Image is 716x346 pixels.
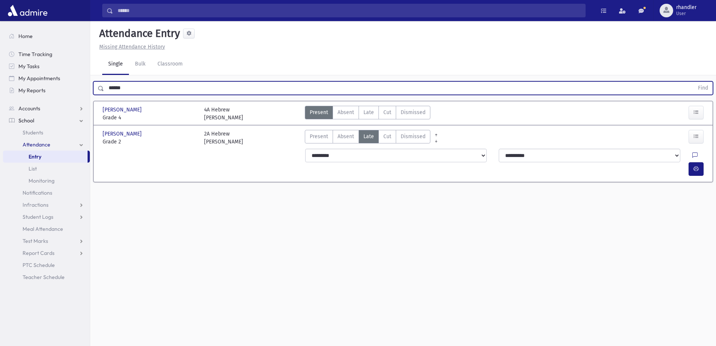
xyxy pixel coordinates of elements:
a: Classroom [151,54,189,75]
span: [PERSON_NAME] [103,106,143,114]
a: My Tasks [3,60,90,72]
a: Time Tracking [3,48,90,60]
span: Teacher Schedule [23,274,65,280]
img: AdmirePro [6,3,49,18]
a: Single [102,54,129,75]
span: Dismissed [401,133,425,140]
span: School [18,117,34,124]
span: Student Logs [23,213,53,220]
span: Late [363,133,374,140]
span: Monitoring [29,177,54,184]
a: Infractions [3,199,90,211]
span: Time Tracking [18,51,52,58]
span: My Reports [18,87,45,94]
a: Students [3,127,90,139]
a: Test Marks [3,235,90,247]
a: Student Logs [3,211,90,223]
span: rhandler [676,5,696,11]
div: 2A Hebrew [PERSON_NAME] [204,130,243,146]
span: Meal Attendance [23,226,63,232]
div: AttTypes [305,106,430,122]
a: Missing Attendance History [96,44,165,50]
span: PTC Schedule [23,262,55,268]
span: Home [18,33,33,40]
span: Attendance [23,141,50,148]
a: Monitoring [3,175,90,187]
span: List [29,165,37,172]
span: Late [363,108,374,116]
span: Absent [338,108,354,116]
span: My Tasks [18,63,39,70]
span: My Appointments [18,75,60,82]
span: Dismissed [401,108,425,116]
span: User [676,11,696,17]
a: Meal Attendance [3,223,90,235]
span: Present [310,133,328,140]
a: School [3,114,90,127]
span: Notifications [23,189,52,196]
span: Accounts [18,105,40,112]
h5: Attendance Entry [96,27,180,40]
span: Grade 2 [103,138,197,146]
u: Missing Attendance History [99,44,165,50]
span: Students [23,129,43,136]
span: Absent [338,133,354,140]
div: 4A Hebrew [PERSON_NAME] [204,106,243,122]
span: Cut [383,108,391,116]
a: Teacher Schedule [3,271,90,283]
a: Home [3,30,90,42]
span: [PERSON_NAME] [103,130,143,138]
a: Report Cards [3,247,90,259]
a: My Appointments [3,72,90,84]
a: PTC Schedule [3,259,90,271]
a: Accounts [3,102,90,114]
input: Search [113,4,585,17]
span: Present [310,108,328,116]
button: Find [693,82,713,95]
a: Entry [3,151,88,163]
span: Entry [29,153,41,160]
a: Bulk [129,54,151,75]
a: Notifications [3,187,90,199]
a: Attendance [3,139,90,151]
span: Grade 4 [103,114,197,122]
span: Report Cards [23,250,54,256]
a: List [3,163,90,175]
span: Cut [383,133,391,140]
span: Infractions [23,201,48,208]
a: My Reports [3,84,90,96]
span: Test Marks [23,238,48,244]
div: AttTypes [305,130,430,146]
